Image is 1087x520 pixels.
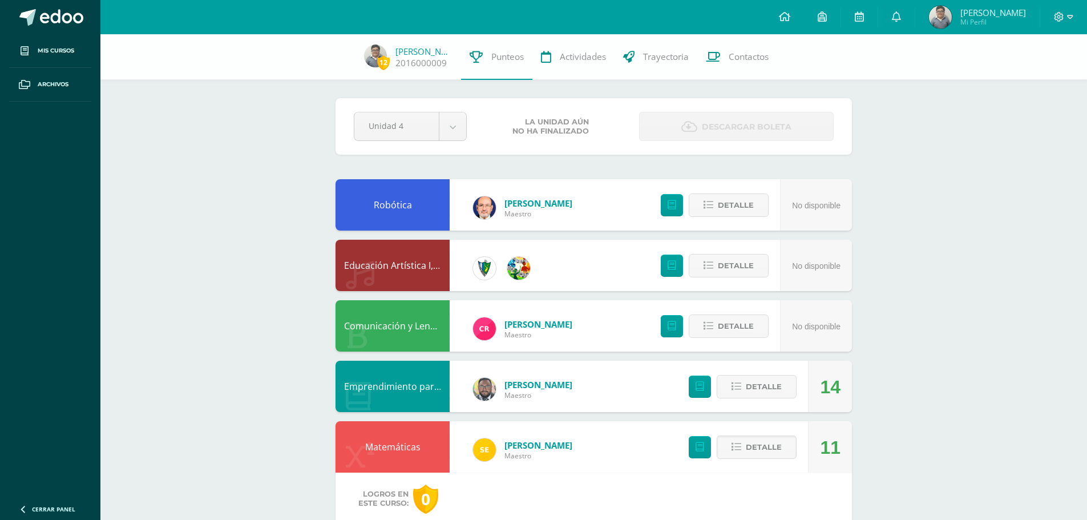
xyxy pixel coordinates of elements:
[504,319,572,330] span: [PERSON_NAME]
[336,240,450,291] div: Educación Artística I, Música y Danza
[473,257,496,280] img: 9f174a157161b4ddbe12118a61fed988.png
[615,34,697,80] a: Trayectoria
[718,316,754,337] span: Detalle
[336,300,450,352] div: Comunicación y Lenguaje, Idioma Español
[507,257,530,280] img: 159e24a6ecedfdf8f489544946a573f0.png
[473,196,496,219] img: 6b7a2a75a6c7e6282b1a1fdce061224c.png
[473,317,496,340] img: ab28fb4d7ed199cf7a34bbef56a79c5b.png
[717,375,797,398] button: Detalle
[504,197,572,209] span: [PERSON_NAME]
[697,34,777,80] a: Contactos
[504,451,572,461] span: Maestro
[358,490,409,508] span: Logros en este curso:
[512,118,589,136] span: La unidad aún no ha finalizado
[336,179,450,231] div: Robótica
[689,315,769,338] button: Detalle
[336,361,450,412] div: Emprendimiento para la Productividad
[38,80,68,89] span: Archivos
[413,485,438,514] div: 0
[560,51,606,63] span: Actividades
[820,422,840,473] div: 11
[960,7,1026,18] span: [PERSON_NAME]
[820,361,840,413] div: 14
[9,68,91,102] a: Archivos
[504,379,572,390] span: [PERSON_NAME]
[336,421,450,473] div: Matemáticas
[38,46,74,55] span: Mis cursos
[504,209,572,219] span: Maestro
[473,438,496,461] img: 03c2987289e60ca238394da5f82a525a.png
[718,255,754,276] span: Detalle
[377,55,390,70] span: 12
[792,201,840,210] span: No disponible
[792,322,840,331] span: No disponible
[960,17,1026,27] span: Mi Perfil
[395,57,447,69] a: 2016000009
[364,45,387,67] img: 3ba3423faefa342bc2c5b8ea565e626e.png
[491,51,524,63] span: Punteos
[9,34,91,68] a: Mis cursos
[354,112,466,140] a: Unidad 4
[792,261,840,271] span: No disponible
[643,51,689,63] span: Trayectoria
[504,440,572,451] span: [PERSON_NAME]
[718,195,754,216] span: Detalle
[369,112,425,139] span: Unidad 4
[717,436,797,459] button: Detalle
[729,51,769,63] span: Contactos
[746,376,782,397] span: Detalle
[461,34,532,80] a: Punteos
[689,254,769,277] button: Detalle
[689,194,769,217] button: Detalle
[473,378,496,401] img: 712781701cd376c1a616437b5c60ae46.png
[746,437,782,458] span: Detalle
[702,113,791,141] span: Descargar boleta
[929,6,952,29] img: 3ba3423faefa342bc2c5b8ea565e626e.png
[504,390,572,400] span: Maestro
[395,46,452,57] a: [PERSON_NAME]
[32,505,75,513] span: Cerrar panel
[504,330,572,340] span: Maestro
[532,34,615,80] a: Actividades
